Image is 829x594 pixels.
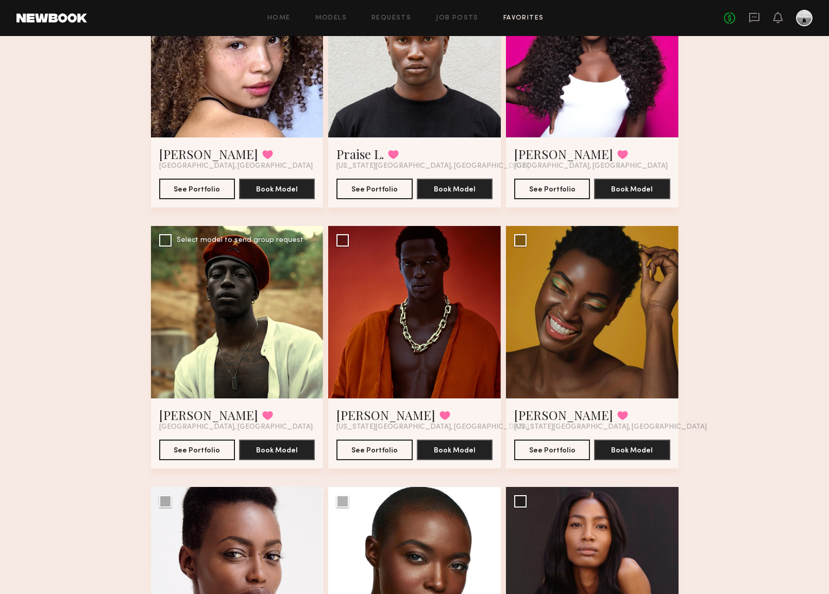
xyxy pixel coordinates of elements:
a: [PERSON_NAME] [159,146,258,162]
button: See Portfolio [514,440,590,460]
a: Book Model [239,445,315,454]
a: Models [315,15,347,22]
button: See Portfolio [159,179,235,199]
button: Book Model [239,179,315,199]
button: Book Model [239,440,315,460]
span: [US_STATE][GEOGRAPHIC_DATA], [GEOGRAPHIC_DATA] [336,162,529,170]
a: Book Model [594,184,670,193]
span: [GEOGRAPHIC_DATA], [GEOGRAPHIC_DATA] [514,162,668,170]
a: Book Model [417,184,493,193]
button: Book Model [417,440,493,460]
a: Favorites [503,15,544,22]
a: Requests [371,15,411,22]
button: Book Model [594,440,670,460]
button: See Portfolio [336,179,412,199]
a: Book Model [417,445,493,454]
button: Book Model [417,179,493,199]
a: Home [267,15,291,22]
button: See Portfolio [159,440,235,460]
span: [US_STATE][GEOGRAPHIC_DATA], [GEOGRAPHIC_DATA] [514,423,707,431]
button: See Portfolio [336,440,412,460]
span: [GEOGRAPHIC_DATA], [GEOGRAPHIC_DATA] [159,423,313,431]
a: Book Model [239,184,315,193]
a: [PERSON_NAME] [336,407,435,423]
span: [US_STATE][GEOGRAPHIC_DATA], [GEOGRAPHIC_DATA] [336,423,529,431]
a: Job Posts [436,15,479,22]
a: Book Model [594,445,670,454]
span: [GEOGRAPHIC_DATA], [GEOGRAPHIC_DATA] [159,162,313,170]
div: Select model to send group request [177,237,303,244]
button: See Portfolio [514,179,590,199]
a: Praise L. [336,146,384,162]
a: [PERSON_NAME] [514,407,613,423]
a: [PERSON_NAME] [159,407,258,423]
a: [PERSON_NAME] [514,146,613,162]
button: Book Model [594,179,670,199]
